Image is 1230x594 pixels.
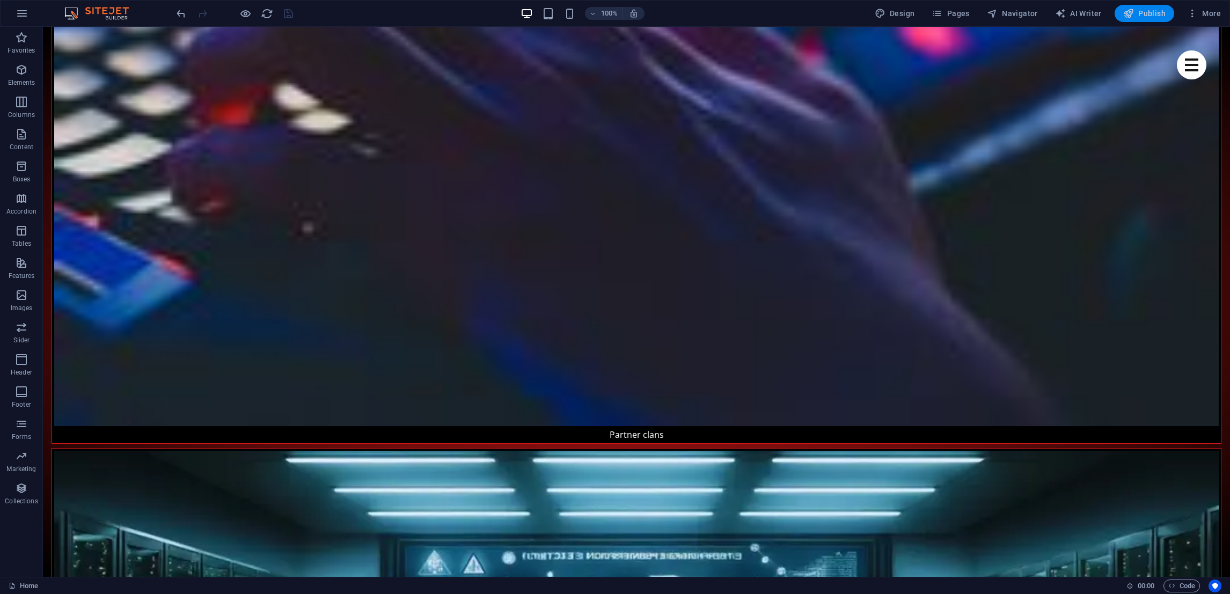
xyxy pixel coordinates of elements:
[13,336,30,344] p: Slider
[239,7,252,20] button: Click here to leave preview mode and continue editing
[1138,580,1154,592] span: 00 00
[1126,580,1155,592] h6: Session time
[12,239,31,248] p: Tables
[260,7,273,20] button: reload
[8,78,35,87] p: Elements
[1051,5,1106,22] button: AI Writer
[10,143,33,151] p: Content
[13,175,31,184] p: Boxes
[1183,5,1225,22] button: More
[1187,8,1221,19] span: More
[62,7,142,20] img: Editor Logo
[629,9,639,18] i: On resize automatically adjust zoom level to fit chosen device.
[1115,5,1174,22] button: Publish
[9,580,38,592] a: Click to cancel selection. Double-click to open Pages
[6,207,36,216] p: Accordion
[5,497,38,505] p: Collections
[1163,580,1200,592] button: Code
[175,8,187,20] i: Undo: Change text (Ctrl+Z)
[927,5,973,22] button: Pages
[987,8,1038,19] span: Navigator
[585,7,623,20] button: 100%
[1145,582,1147,590] span: :
[1168,580,1195,592] span: Code
[11,304,33,312] p: Images
[1123,8,1166,19] span: Publish
[870,5,919,22] button: Design
[12,400,31,409] p: Footer
[8,46,35,55] p: Favorites
[6,465,36,473] p: Marketing
[1209,580,1221,592] button: Usercentrics
[601,7,618,20] h6: 100%
[870,5,919,22] div: Design (Ctrl+Alt+Y)
[1055,8,1102,19] span: AI Writer
[983,5,1042,22] button: Navigator
[875,8,915,19] span: Design
[174,7,187,20] button: undo
[932,8,969,19] span: Pages
[9,272,34,280] p: Features
[12,432,31,441] p: Forms
[11,368,32,377] p: Header
[8,111,35,119] p: Columns
[261,8,273,20] i: Reload page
